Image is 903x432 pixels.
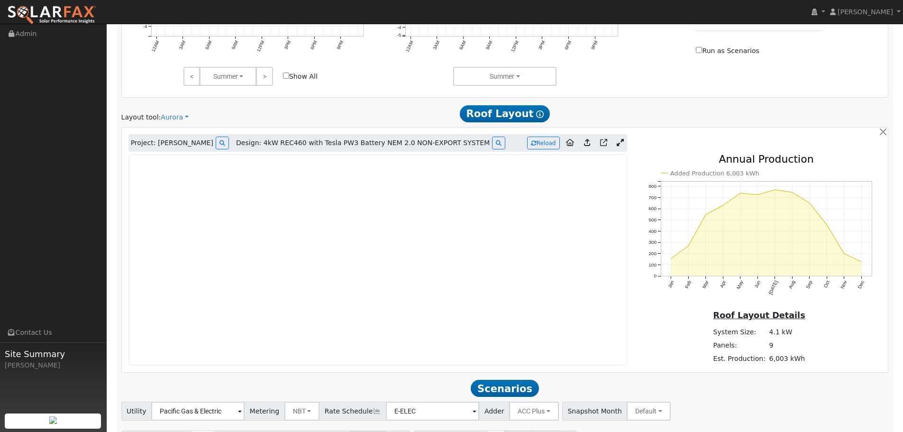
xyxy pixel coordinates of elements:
text: 400 [648,229,657,234]
text: 9PM [336,39,344,50]
input: Run as Scenarios [696,47,702,53]
circle: onclick="" [686,244,690,248]
td: 4.1 kW [767,325,807,339]
a: > [256,67,273,86]
circle: onclick="" [808,201,812,205]
div: [PERSON_NAME] [5,360,101,370]
text: 800 [648,184,657,189]
circle: onclick="" [704,213,708,217]
td: Panels: [711,339,767,352]
span: Metering [244,402,285,421]
a: Expand Aurora window [613,136,627,150]
text: -4 [397,25,401,30]
span: [PERSON_NAME] [838,8,893,16]
td: 9 [767,339,807,352]
a: Aurora [161,112,189,122]
span: Roof Layout [460,105,550,122]
span: Design: 4kW REC460 with Tesla PW3 Battery NEM 2.0 NON-EXPORT SYSTEM [236,138,490,148]
span: Snapshot Month [562,402,628,421]
text: Mar [701,280,710,290]
img: SolarFax [7,5,96,25]
text: -5 [397,32,401,37]
text: Feb [684,280,692,290]
a: Open in Aurora [596,136,611,151]
input: Select a Utility [151,402,245,421]
text: 3PM [283,39,292,50]
span: Project: [PERSON_NAME] [131,138,213,148]
button: Summer [453,67,557,86]
circle: onclick="" [756,193,759,197]
td: System Size: [711,325,767,339]
td: Est. Production: [711,352,767,366]
text: Oct [823,280,831,289]
i: Show Help [536,110,544,118]
label: Run as Scenarios [696,46,759,56]
circle: onclick="" [773,188,777,192]
button: ACC Plus [509,402,559,421]
text: Apr [719,280,727,289]
button: Summer [200,67,256,86]
text: 300 [648,240,657,245]
text: 12PM [510,39,520,52]
text: 200 [648,251,657,257]
button: Reload [527,137,560,149]
text: May [736,280,744,290]
span: Adder [479,402,510,421]
button: Default [627,402,671,421]
circle: onclick="" [842,252,846,256]
span: Scenarios [471,380,538,397]
text: [DATE] [768,280,779,295]
circle: onclick="" [669,257,673,261]
button: NBT [284,402,320,421]
text: 3PM [538,39,546,50]
text: 3AM [432,39,440,50]
text: 6AM [458,39,467,50]
text: Sep [805,280,813,290]
text: Jan [667,280,675,289]
text: 9AM [230,39,239,50]
text: 6PM [310,39,318,50]
circle: onclick="" [739,192,742,195]
input: Show All [283,73,289,79]
text: Aug [788,280,796,290]
text: 500 [648,218,657,223]
text: Nov [839,280,848,290]
img: retrieve [49,416,57,424]
span: Layout tool: [121,113,161,121]
text: 12AM [405,39,415,52]
label: Show All [283,72,318,82]
td: 6,003 kWh [767,352,807,366]
text: 12PM [255,39,265,52]
text: Annual Production [719,153,813,165]
text: -4 [143,24,147,29]
circle: onclick="" [859,260,863,264]
a: Aurora to Home [562,136,578,151]
input: Select a Rate Schedule [386,402,479,421]
text: 6PM [564,39,572,50]
span: Site Summary [5,348,101,360]
text: 9AM [484,39,493,50]
text: 6AM [204,39,212,50]
span: Utility [121,402,152,421]
text: Added Production 6,003 kWh [670,170,759,177]
circle: onclick="" [790,191,794,194]
text: 600 [648,206,657,211]
text: 12AM [150,39,160,52]
text: Dec [857,280,865,290]
circle: onclick="" [721,204,725,208]
text: 0 [654,274,657,279]
text: 9PM [590,39,599,50]
u: Roof Layout Details [713,311,805,320]
text: Jun [754,280,762,289]
text: 100 [648,262,657,267]
text: 3AM [178,39,186,50]
circle: onclick="" [825,223,829,227]
text: 700 [648,195,657,200]
a: Upload consumption to Aurora project [580,136,594,151]
a: < [183,67,200,86]
span: Rate Schedule [319,402,386,421]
